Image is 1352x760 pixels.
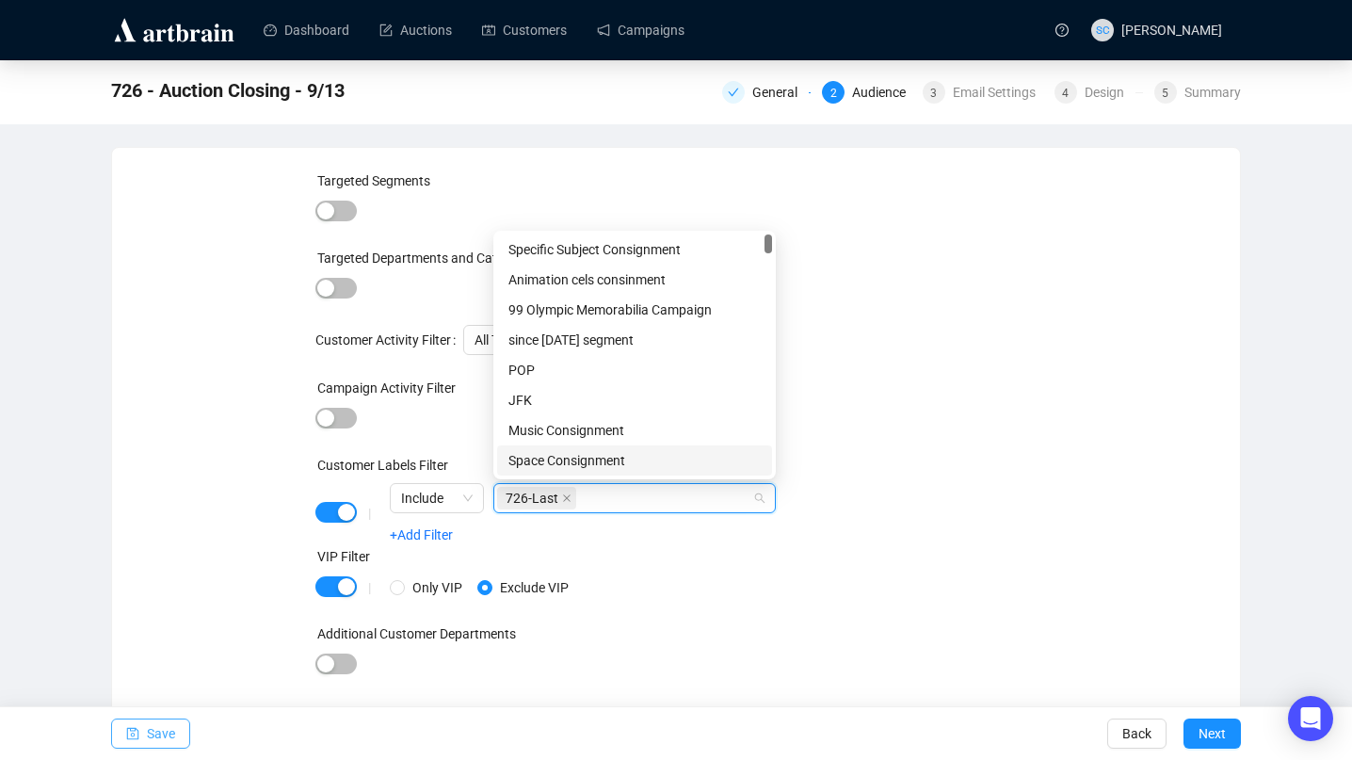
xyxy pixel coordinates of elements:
div: since 2014 segment [497,325,772,355]
span: 4 [1062,87,1069,100]
div: JFK [508,390,761,411]
div: | [368,580,371,595]
div: Music Consignment [508,420,761,441]
a: Customers [482,6,567,55]
span: 726-Last [506,488,558,509]
span: Include [401,484,473,512]
a: Campaigns [597,6,684,55]
span: Save [147,707,175,760]
div: POP [497,355,772,385]
span: close [562,493,571,503]
label: VIP Filter [317,549,370,564]
span: check [728,87,739,98]
span: Back [1122,707,1151,760]
a: Dashboard [264,6,349,55]
span: save [126,727,139,740]
div: | [368,506,371,521]
span: question-circle [1055,24,1069,37]
div: Space Consignment [497,445,772,476]
button: Save [111,719,190,749]
div: Email Settings [953,81,1047,104]
label: Targeted Departments and Categories [317,251,539,266]
button: Back [1107,719,1167,749]
div: 99 Olympic Memorabilia Campaign [497,295,772,325]
a: +Add Filter [390,527,453,542]
span: [PERSON_NAME] [1121,23,1222,38]
div: Audience [852,81,917,104]
label: Campaign Activity Filter [317,380,456,396]
div: POP [508,360,761,380]
div: 3Email Settings [923,81,1043,104]
div: Open Intercom Messenger [1288,696,1333,741]
label: Customer Activity Filter [315,325,463,355]
div: Specific Subject Consignment [497,234,772,265]
span: Only VIP [405,577,470,598]
div: 2Audience [822,81,910,104]
label: Additional Customer Departments [317,626,516,641]
div: Animation cels consinment [497,265,772,295]
span: 726-Last [497,487,576,509]
span: Exclude VIP [492,577,576,598]
div: Space Consignment [508,450,761,471]
div: Music Consignment [497,415,772,445]
label: Targeted Segments [317,173,430,188]
div: Summary [1184,81,1241,104]
span: 5 [1162,87,1168,100]
span: All Time [475,326,640,354]
div: 4Design [1054,81,1143,104]
span: SC [1096,21,1109,39]
div: General [722,81,811,104]
div: Design [1085,81,1135,104]
div: JFK [497,385,772,415]
div: Animation cels consinment [508,269,761,290]
span: 726 - Auction Closing - 9/13 [111,75,345,105]
span: Next [1199,707,1226,760]
label: Customer Labels Filter [317,458,448,473]
div: General [752,81,809,104]
div: Specific Subject Consignment [508,239,761,260]
a: Auctions [379,6,452,55]
img: logo [111,15,237,45]
span: 2 [830,87,837,100]
div: since [DATE] segment [508,330,761,350]
button: Next [1183,719,1241,749]
div: 99 Olympic Memorabilia Campaign [508,299,761,320]
span: 3 [930,87,937,100]
div: 5Summary [1154,81,1241,104]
